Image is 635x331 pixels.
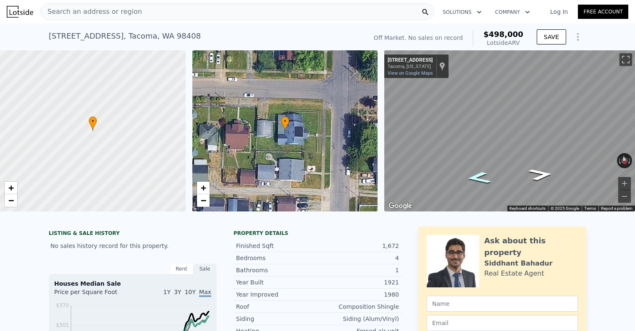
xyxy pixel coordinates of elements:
div: Map [384,50,635,211]
button: Rotate counterclockwise [617,153,622,168]
div: • [281,116,289,131]
div: 4 [317,254,399,262]
span: 1Y [163,289,171,295]
div: Roof [236,302,317,311]
button: Company [488,5,537,20]
span: − [200,195,206,206]
div: Tacoma, [US_STATE] [388,64,433,69]
div: Lotside ARV [483,39,523,47]
div: Price per Square Foot [54,288,133,301]
button: Reset the view [620,153,629,169]
span: • [89,117,97,125]
div: Siddhant Bahadur [484,258,553,268]
div: 1980 [317,290,399,299]
input: Email [427,315,578,331]
div: 1921 [317,278,399,287]
a: Terms (opens in new tab) [584,206,596,211]
button: Solutions [436,5,488,20]
div: Bathrooms [236,266,317,274]
path: Go West, S 63rd St [518,166,564,183]
a: Zoom in [197,182,210,194]
div: Siding (Alum/Vinyl) [317,315,399,323]
div: Street View [384,50,635,211]
div: Houses Median Sale [54,279,211,288]
a: Zoom out [197,194,210,207]
div: Off Market. No sales on record [374,34,463,42]
span: © 2025 Google [551,206,579,211]
span: + [8,182,14,193]
button: Zoom out [618,190,631,203]
span: Search an address or region [41,7,142,17]
div: Finished Sqft [236,242,317,250]
img: Lotside [7,6,33,18]
input: Name [427,296,578,312]
span: 3Y [174,289,181,295]
span: − [8,195,14,206]
div: Sale [193,263,217,274]
span: + [200,182,206,193]
tspan: $370 [56,302,69,308]
div: [STREET_ADDRESS] [388,57,433,64]
button: Show Options [569,29,586,45]
div: 1 [317,266,399,274]
tspan: $301 [56,322,69,328]
div: 1,672 [317,242,399,250]
a: Zoom in [5,182,17,194]
span: $498,000 [483,30,523,39]
button: SAVE [537,29,566,44]
div: Year Built [236,278,317,287]
div: Property details [234,230,401,237]
button: Zoom in [618,177,631,190]
a: Zoom out [5,194,17,207]
a: Log In [540,8,578,16]
a: Free Account [578,5,628,19]
div: [STREET_ADDRESS] , Tacoma , WA 98408 [49,30,201,42]
path: Go East, S 63rd St [456,169,501,187]
a: Open this area in Google Maps (opens a new window) [386,201,414,211]
button: Toggle fullscreen view [619,53,632,66]
div: Siding [236,315,317,323]
div: Ask about this property [484,235,578,258]
div: • [89,116,97,131]
div: Year Improved [236,290,317,299]
button: Rotate clockwise [628,153,632,168]
a: Show location on map [439,62,445,71]
span: 10Y [185,289,196,295]
span: Max [199,289,211,297]
div: Real Estate Agent [484,268,544,279]
img: Google [386,201,414,211]
a: View on Google Maps [388,70,433,76]
span: • [281,117,289,125]
div: Composition Shingle [317,302,399,311]
div: No sales history record for this property. [49,238,217,253]
div: LISTING & SALE HISTORY [49,230,217,238]
a: Report a problem [601,206,632,211]
div: Bedrooms [236,254,317,262]
div: Rent [170,263,193,274]
button: Keyboard shortcuts [509,206,546,211]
